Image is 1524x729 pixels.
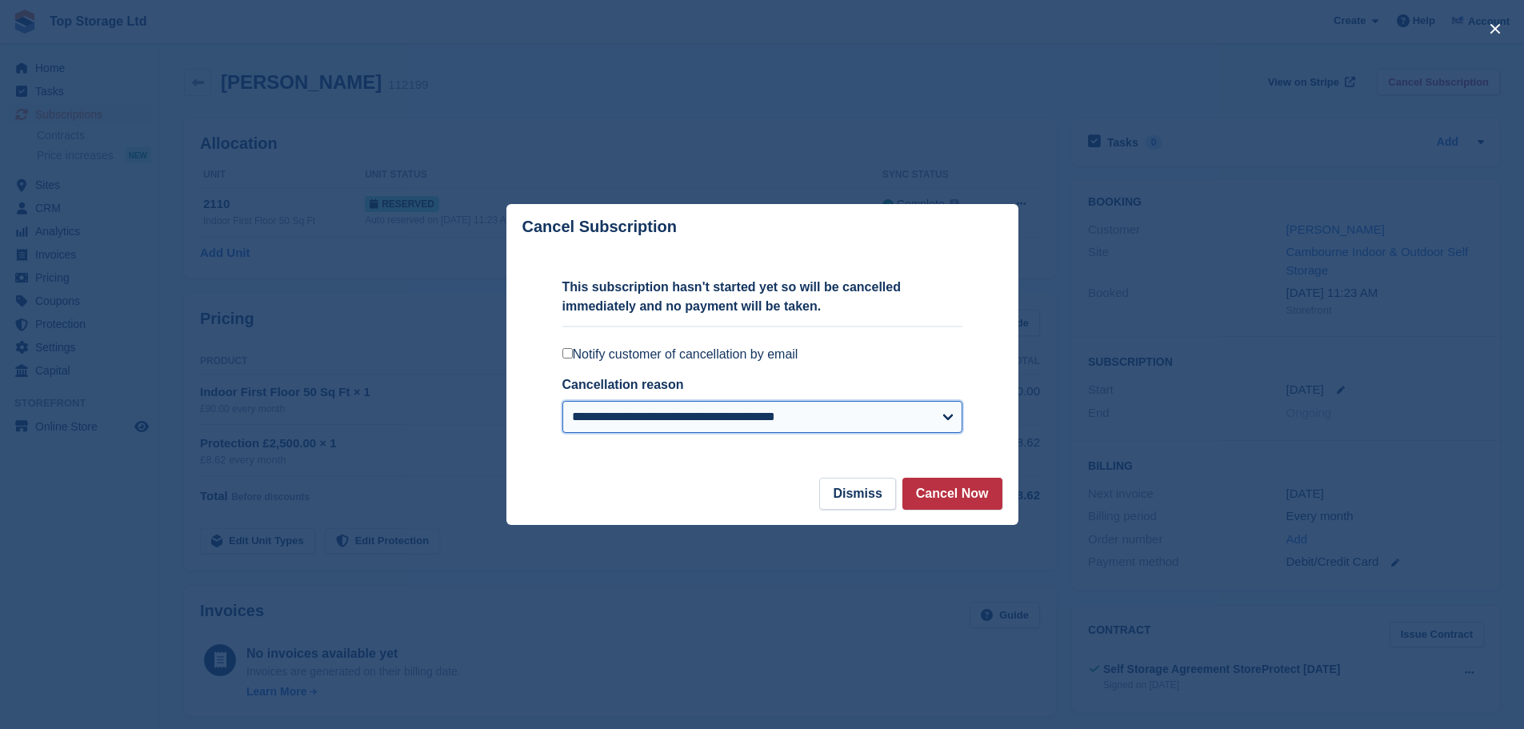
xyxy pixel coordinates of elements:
[562,346,962,362] label: Notify customer of cancellation by email
[819,478,895,510] button: Dismiss
[902,478,1002,510] button: Cancel Now
[562,378,684,391] label: Cancellation reason
[562,348,573,358] input: Notify customer of cancellation by email
[1482,16,1508,42] button: close
[522,218,677,236] p: Cancel Subscription
[562,278,962,316] p: This subscription hasn't started yet so will be cancelled immediately and no payment will be taken.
